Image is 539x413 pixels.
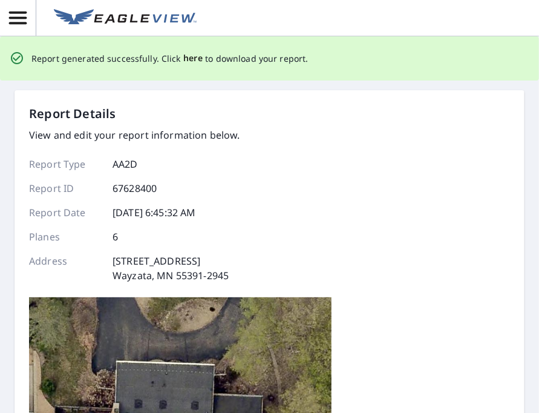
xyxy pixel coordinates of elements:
p: AA2D [113,157,138,171]
p: Report Date [29,205,102,220]
p: Report ID [29,181,102,196]
p: Report generated successfully. Click to download your report. [31,51,309,66]
p: Address [29,254,102,283]
p: [STREET_ADDRESS] Wayzata, MN 55391-2945 [113,254,229,283]
p: Report Type [29,157,102,171]
p: 6 [113,230,118,244]
button: here [183,51,203,66]
p: Report Details [29,105,116,123]
p: [DATE] 6:45:32 AM [113,205,196,220]
img: EV Logo [54,9,197,27]
p: 67628400 [113,181,157,196]
p: View and edit your report information below. [29,128,240,142]
a: EV Logo [47,2,204,35]
p: Planes [29,230,102,244]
